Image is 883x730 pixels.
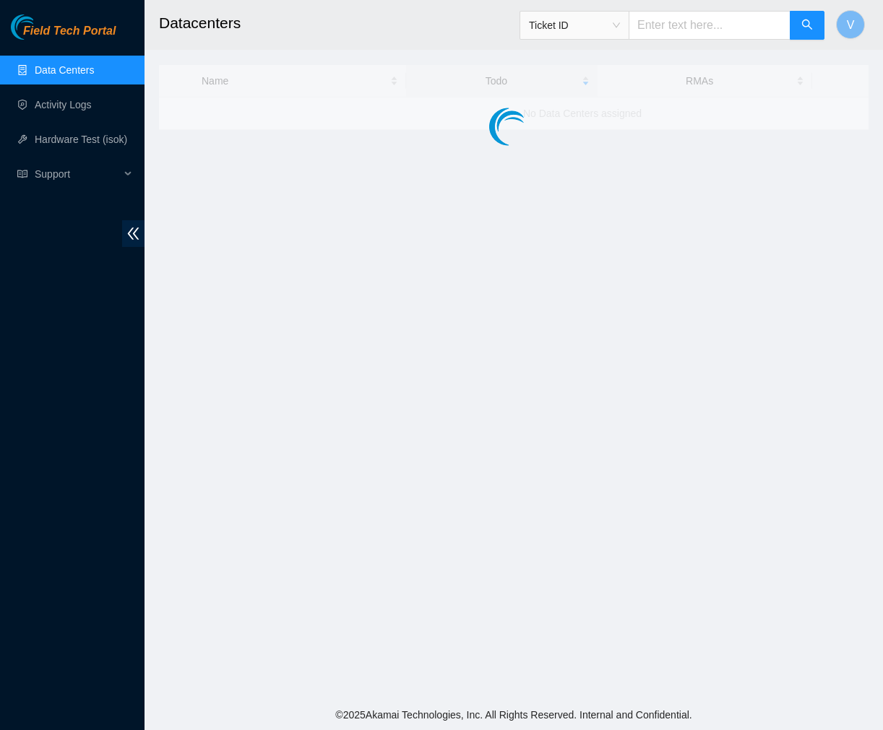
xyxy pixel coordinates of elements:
[11,14,73,40] img: Akamai Technologies
[529,14,620,36] span: Ticket ID
[35,64,94,76] a: Data Centers
[11,26,116,45] a: Akamai TechnologiesField Tech Portal
[801,19,813,32] span: search
[790,11,824,40] button: search
[122,220,145,247] span: double-left
[35,99,92,110] a: Activity Logs
[629,11,791,40] input: Enter text here...
[145,700,883,730] footer: © 2025 Akamai Technologies, Inc. All Rights Reserved. Internal and Confidential.
[23,25,116,38] span: Field Tech Portal
[847,16,855,34] span: V
[35,160,120,188] span: Support
[17,169,27,179] span: read
[35,134,127,145] a: Hardware Test (isok)
[836,10,865,39] button: V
